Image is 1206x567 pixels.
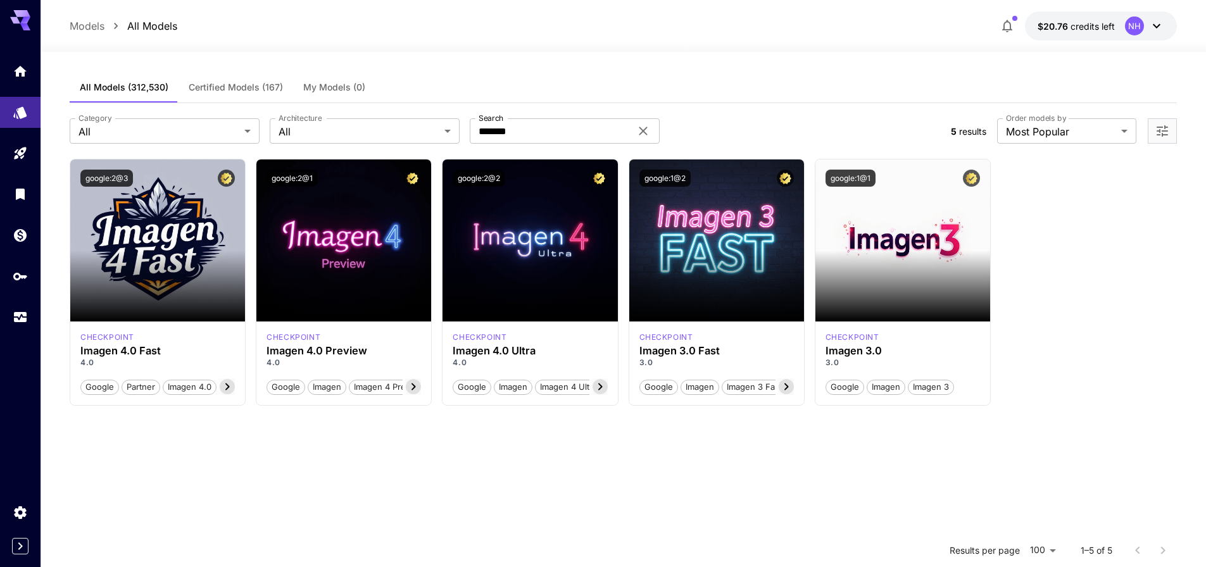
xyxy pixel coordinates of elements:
[639,345,794,357] h3: Imagen 3.0 Fast
[453,332,506,343] p: checkpoint
[453,332,506,343] div: imagen4ultra
[13,63,28,79] div: Home
[826,332,879,343] div: imagen3
[453,345,607,357] h3: Imagen 4.0 Ultra
[349,378,429,395] button: Imagen 4 Preview
[950,544,1020,557] p: Results per page
[349,381,429,394] span: Imagen 4 Preview
[826,381,864,394] span: Google
[1155,123,1170,139] button: Open more filters
[453,357,607,368] p: 4.0
[535,378,602,395] button: Imagen 4 Ultra
[1006,113,1066,123] label: Order models by
[681,381,719,394] span: Imagen
[279,124,439,139] span: All
[267,381,305,394] span: Google
[453,378,491,395] button: Google
[951,126,957,137] span: 5
[959,126,986,137] span: results
[127,18,177,34] a: All Models
[1038,20,1115,33] div: $20.7574
[639,357,794,368] p: 3.0
[681,378,719,395] button: Imagen
[80,170,133,187] button: google:2@3
[267,357,421,368] p: 4.0
[308,381,346,394] span: Imagen
[79,124,239,139] span: All
[218,170,235,187] button: Certified Model – Vetted for best performance and includes a commercial license.
[80,332,134,343] p: checkpoint
[308,378,346,395] button: Imagen
[80,332,134,343] div: imagen4fast
[122,378,160,395] button: Partner
[13,309,28,325] div: Usage
[826,357,980,368] p: 3.0
[80,345,235,357] h3: Imagen 4.0 Fast
[1081,544,1112,557] p: 1–5 of 5
[70,18,177,34] nav: breadcrumb
[1025,541,1060,559] div: 100
[80,357,235,368] p: 4.0
[13,146,28,161] div: Playground
[267,345,421,357] h3: Imagen 4.0 Preview
[639,332,693,343] div: imagen3fast
[826,170,876,187] button: google:1@1
[494,378,532,395] button: Imagen
[1006,124,1116,139] span: Most Popular
[279,113,322,123] label: Architecture
[639,378,678,395] button: Google
[1025,11,1177,40] button: $20.7574NH
[1038,21,1071,32] span: $20.76
[122,381,160,394] span: Partner
[13,104,28,120] div: Models
[303,82,365,93] span: My Models (0)
[826,332,879,343] p: checkpoint
[640,381,677,394] span: Google
[267,378,305,395] button: Google
[453,381,491,394] span: Google
[267,332,320,343] p: checkpoint
[453,170,505,187] button: google:2@2
[13,186,28,202] div: Library
[867,378,905,395] button: Imagen
[639,332,693,343] p: checkpoint
[826,345,980,357] h3: Imagen 3.0
[591,170,608,187] button: Certified Model – Vetted for best performance and includes a commercial license.
[80,378,119,395] button: Google
[494,381,532,394] span: Imagen
[479,113,503,123] label: Search
[1125,16,1144,35] div: NH
[908,381,953,394] span: Imagen 3
[826,378,864,395] button: Google
[163,381,216,394] span: Imagen 4.0
[1071,21,1115,32] span: credits left
[639,170,691,187] button: google:1@2
[70,18,104,34] a: Models
[189,82,283,93] span: Certified Models (167)
[404,170,421,187] button: Certified Model – Vetted for best performance and includes a commercial license.
[867,381,905,394] span: Imagen
[163,378,217,395] button: Imagen 4.0
[963,170,980,187] button: Certified Model – Vetted for best performance and includes a commercial license.
[908,378,954,395] button: Imagen 3
[722,381,786,394] span: Imagen 3 Fast
[79,113,112,123] label: Category
[13,227,28,243] div: Wallet
[13,504,28,520] div: Settings
[12,538,28,554] button: Expand sidebar
[267,170,318,187] button: google:2@1
[536,381,601,394] span: Imagen 4 Ultra
[81,381,118,394] span: Google
[13,268,28,284] div: API Keys
[722,378,787,395] button: Imagen 3 Fast
[777,170,794,187] button: Certified Model – Vetted for best performance and includes a commercial license.
[80,82,168,93] span: All Models (312,530)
